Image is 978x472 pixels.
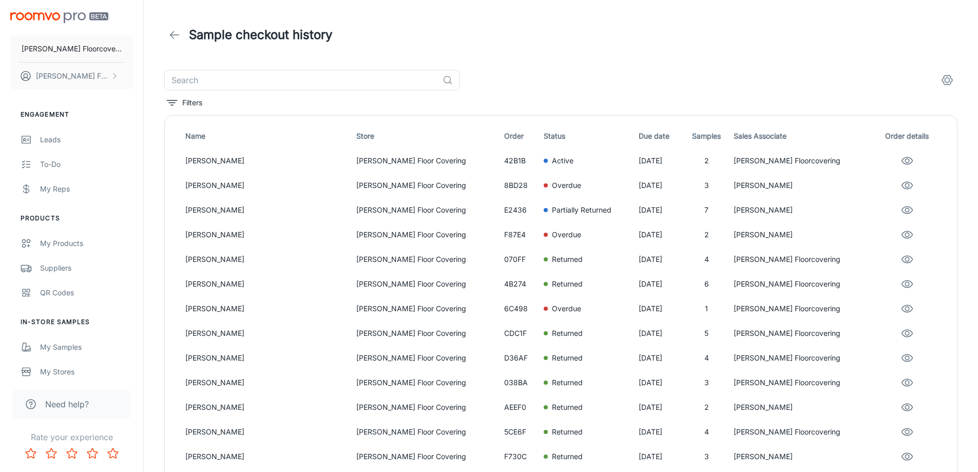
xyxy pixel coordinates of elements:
th: Samples [683,124,730,148]
p: 5CE6F [504,426,536,438]
p: [PERSON_NAME] [185,303,348,314]
p: [PERSON_NAME] Floor Covering [356,352,496,364]
p: [PERSON_NAME] [185,328,348,339]
button: Rate 3 star [62,443,82,464]
p: Active [552,155,573,166]
button: Rate 2 star [41,443,62,464]
p: Returned [552,352,583,364]
p: [PERSON_NAME] [185,377,348,388]
button: eye [897,422,917,442]
p: Returned [552,328,583,339]
p: [PERSON_NAME] [734,229,869,240]
p: 4 [687,352,725,364]
p: [DATE] [639,229,679,240]
p: [PERSON_NAME] Floor Covering [356,155,496,166]
p: 8BD28 [504,180,536,191]
p: F87E4 [504,229,536,240]
p: [DATE] [639,328,679,339]
th: Order [500,124,540,148]
button: eye [897,224,917,245]
div: QR Codes [40,287,133,298]
p: Returned [552,278,583,290]
p: [PERSON_NAME] Floor Covering [356,377,496,388]
p: [PERSON_NAME] Floor Covering [356,451,496,462]
p: [PERSON_NAME] Floorcovering [734,303,869,314]
p: [PERSON_NAME] [185,155,348,166]
div: To-do [40,159,133,170]
p: [PERSON_NAME] Floor Covering [356,204,496,216]
button: eye [897,274,917,294]
button: filter [164,95,205,111]
p: [PERSON_NAME] Floorcovering [734,254,869,265]
p: [PERSON_NAME] [734,402,869,413]
p: [DATE] [639,352,679,364]
button: eye [897,298,917,319]
p: Returned [552,402,583,413]
p: 3 [687,377,725,388]
p: 7 [687,204,725,216]
p: 4 [687,426,725,438]
p: [PERSON_NAME] [185,204,348,216]
div: Suppliers [40,262,133,274]
p: [PERSON_NAME] Floor Covering [356,229,496,240]
p: 6C498 [504,303,536,314]
p: [DATE] [639,204,679,216]
div: My Samples [40,342,133,353]
button: Rate 5 star [103,443,123,464]
button: Rate 4 star [82,443,103,464]
p: 4 [687,254,725,265]
p: 6 [687,278,725,290]
p: 038BA [504,377,536,388]
p: [PERSON_NAME] Floorcovering [734,328,869,339]
p: Returned [552,426,583,438]
p: [PERSON_NAME] Floorcovering [734,426,869,438]
p: 42B1B [504,155,536,166]
p: [PERSON_NAME] [734,180,869,191]
p: [DATE] [639,180,679,191]
button: eye [897,348,917,368]
p: [PERSON_NAME] Floorcovering [22,43,122,54]
p: Overdue [552,229,581,240]
p: [PERSON_NAME] [185,352,348,364]
p: [PERSON_NAME] Floorcovering [734,377,869,388]
h1: Sample checkout history [189,26,332,44]
button: Rate 1 star [21,443,41,464]
p: 2 [687,155,725,166]
p: 1 [687,303,725,314]
p: Returned [552,451,583,462]
p: [PERSON_NAME] Floor Covering [356,278,496,290]
div: Leads [40,134,133,145]
input: Search [164,70,438,90]
p: [DATE] [639,155,679,166]
th: Order details [874,124,949,148]
p: Filters [182,97,202,108]
button: eye [897,372,917,393]
p: [DATE] [639,451,679,462]
th: Due date [635,124,683,148]
div: My Reps [40,183,133,195]
p: Overdue [552,180,581,191]
button: eye [897,323,917,344]
p: [PERSON_NAME] [185,402,348,413]
p: 070FF [504,254,536,265]
p: 3 [687,451,725,462]
button: eye [897,150,917,171]
p: 4B274 [504,278,536,290]
p: Rate your experience [8,431,135,443]
button: eye [897,200,917,220]
p: AEEF0 [504,402,536,413]
p: E2436 [504,204,536,216]
button: eye [897,446,917,467]
button: columns [937,70,957,90]
button: [PERSON_NAME] Floorcovering [10,35,133,62]
p: D36AF [504,352,536,364]
p: [PERSON_NAME] Floorcovering [734,278,869,290]
p: F730C [504,451,536,462]
p: Returned [552,377,583,388]
th: Sales Associate [730,124,873,148]
p: [PERSON_NAME] Floorcovering [734,155,869,166]
p: [DATE] [639,303,679,314]
p: 2 [687,229,725,240]
p: [DATE] [639,377,679,388]
th: Name [173,124,352,148]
